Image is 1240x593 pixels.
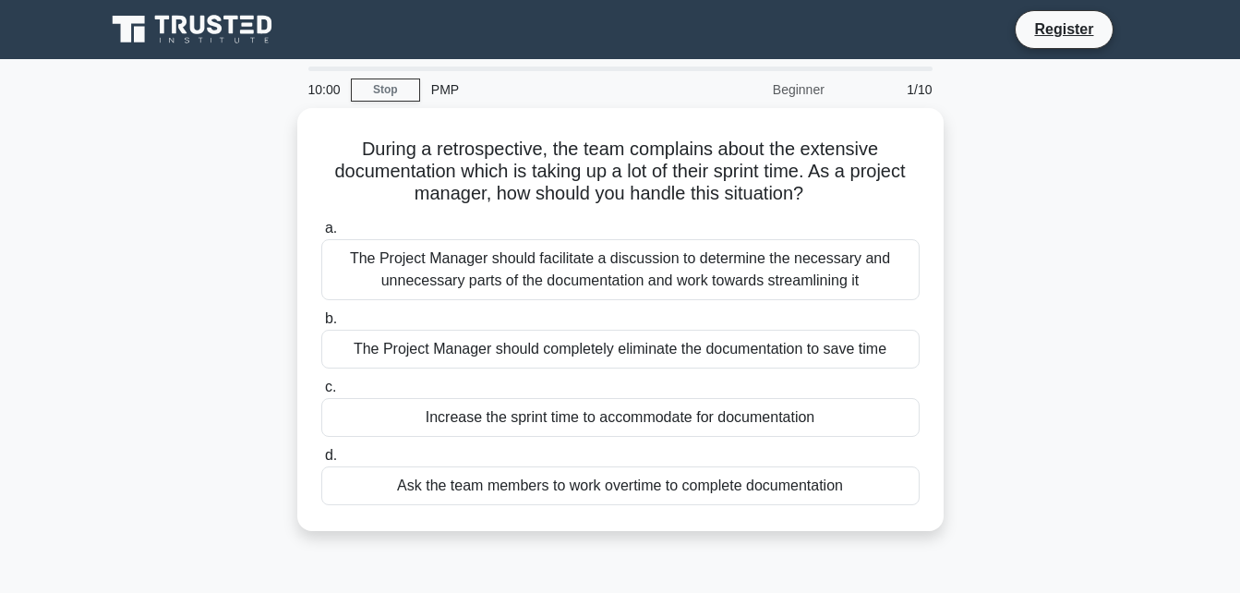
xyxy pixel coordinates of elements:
[674,71,836,108] div: Beginner
[325,447,337,463] span: d.
[325,220,337,236] span: a.
[321,239,920,300] div: The Project Manager should facilitate a discussion to determine the necessary and unnecessary par...
[420,71,674,108] div: PMP
[325,310,337,326] span: b.
[836,71,944,108] div: 1/10
[297,71,351,108] div: 10:00
[325,379,336,394] span: c.
[321,466,920,505] div: Ask the team members to work overtime to complete documentation
[351,79,420,102] a: Stop
[1023,18,1104,41] a: Register
[319,138,921,206] h5: During a retrospective, the team complains about the extensive documentation which is taking up a...
[321,330,920,369] div: The Project Manager should completely eliminate the documentation to save time
[321,398,920,437] div: Increase the sprint time to accommodate for documentation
